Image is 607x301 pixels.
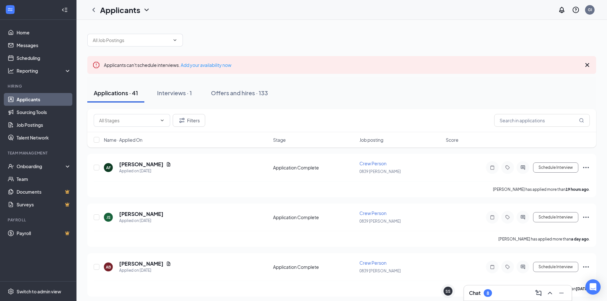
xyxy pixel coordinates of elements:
[17,93,71,106] a: Applicants
[99,117,157,124] input: All Stages
[104,137,142,143] span: Name · Applied On
[519,165,527,170] svg: ActiveChat
[488,165,496,170] svg: Note
[566,187,589,192] b: 19 hours ago
[359,260,387,266] span: Crew Person
[359,161,387,166] span: Crew Person
[17,52,71,64] a: Scheduling
[533,262,578,272] button: Schedule Interview
[445,289,451,294] div: SS
[469,290,481,297] h3: Chat
[582,213,590,221] svg: Ellipses
[143,6,150,14] svg: ChevronDown
[17,39,71,52] a: Messages
[119,267,171,274] div: Applied on [DATE]
[90,6,98,14] svg: ChevronLeft
[359,219,401,224] span: 0839 [PERSON_NAME]
[106,215,111,220] div: JS
[545,288,555,298] button: ChevronUp
[166,261,171,266] svg: Document
[93,37,170,44] input: All Job Postings
[8,150,70,156] div: Team Management
[100,4,140,15] h1: Applicants
[546,289,554,297] svg: ChevronUp
[498,236,590,242] p: [PERSON_NAME] has applied more than .
[572,6,580,14] svg: QuestionInfo
[556,288,567,298] button: Minimize
[558,289,565,297] svg: Minimize
[359,169,401,174] span: 0839 [PERSON_NAME]
[119,218,163,224] div: Applied on [DATE]
[273,264,356,270] div: Application Complete
[519,215,527,220] svg: ActiveChat
[487,290,489,296] div: 8
[17,198,71,211] a: SurveysCrown
[504,264,511,269] svg: Tag
[106,264,111,270] div: AB
[7,6,13,13] svg: WorkstreamLogo
[533,212,578,222] button: Schedule Interview
[17,106,71,118] a: Sourcing Tools
[172,38,177,43] svg: ChevronDown
[119,168,171,174] div: Applied on [DATE]
[571,237,589,241] b: a day ago
[173,114,205,127] button: Filter Filters
[273,214,356,220] div: Application Complete
[359,137,383,143] span: Job posting
[17,68,71,74] div: Reporting
[588,7,592,12] div: GI
[157,89,192,97] div: Interviews · 1
[17,185,71,198] a: DocumentsCrown
[106,165,111,170] div: AF
[17,227,71,240] a: PayrollCrown
[504,215,511,220] svg: Tag
[8,68,14,74] svg: Analysis
[582,164,590,171] svg: Ellipses
[17,173,71,185] a: Team
[446,137,459,143] span: Score
[119,211,163,218] h5: [PERSON_NAME]
[17,26,71,39] a: Home
[273,137,286,143] span: Stage
[493,187,590,192] p: [PERSON_NAME] has applied more than .
[181,62,231,68] a: Add your availability now
[488,215,496,220] svg: Note
[8,217,70,223] div: Payroll
[488,264,496,269] svg: Note
[535,289,542,297] svg: ComposeMessage
[576,286,589,291] b: [DATE]
[178,117,186,124] svg: Filter
[582,263,590,271] svg: Ellipses
[211,89,268,97] div: Offers and hires · 133
[61,7,68,13] svg: Collapse
[533,288,544,298] button: ComposeMessage
[166,162,171,167] svg: Document
[504,165,511,170] svg: Tag
[8,288,14,295] svg: Settings
[558,6,566,14] svg: Notifications
[104,62,231,68] span: Applicants can't schedule interviews.
[17,131,71,144] a: Talent Network
[92,61,100,69] svg: Error
[533,162,578,173] button: Schedule Interview
[160,118,165,123] svg: ChevronDown
[585,279,601,295] div: Open Intercom Messenger
[17,163,66,169] div: Onboarding
[519,264,527,269] svg: ActiveChat
[119,161,163,168] h5: [PERSON_NAME]
[359,269,401,273] span: 0839 [PERSON_NAME]
[359,210,387,216] span: Crew Person
[119,260,163,267] h5: [PERSON_NAME]
[273,164,356,171] div: Application Complete
[579,118,584,123] svg: MagnifyingGlass
[94,89,138,97] div: Applications · 41
[583,61,591,69] svg: Cross
[17,118,71,131] a: Job Postings
[17,288,61,295] div: Switch to admin view
[494,114,590,127] input: Search in applications
[8,163,14,169] svg: UserCheck
[8,83,70,89] div: Hiring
